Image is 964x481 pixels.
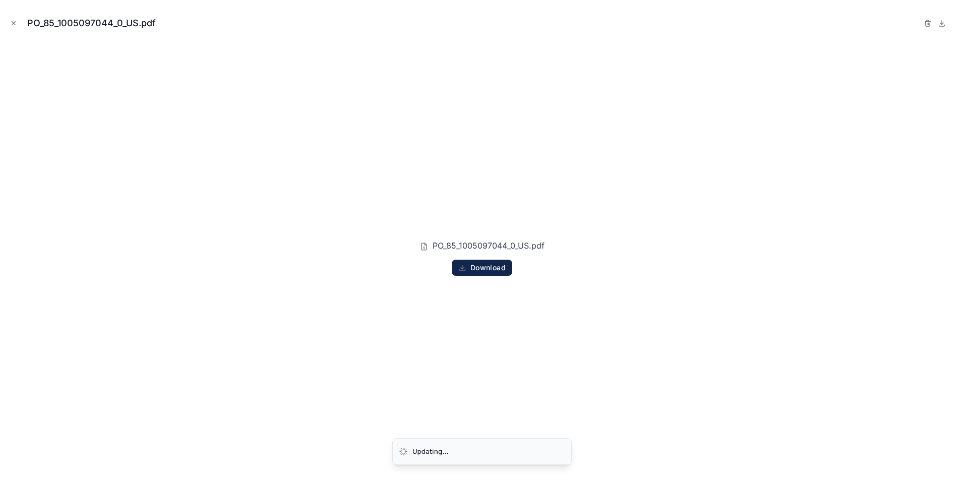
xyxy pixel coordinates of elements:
[27,16,164,30] div: PO_85_1005097044_0_US.pdf
[8,18,19,29] button: Close modal
[452,260,512,276] button: Download
[433,240,545,251] span: PO_85_1005097044_0_US.pdf
[470,263,506,272] span: Download
[412,447,449,457] div: Updating...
